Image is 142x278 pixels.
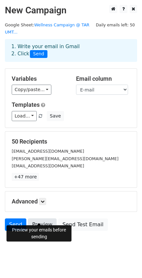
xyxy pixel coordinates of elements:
small: [EMAIL_ADDRESS][DOMAIN_NAME] [12,163,84,168]
h5: Email column [76,75,131,82]
a: Load... [12,111,37,121]
small: Google Sheet: [5,22,89,35]
a: Send [5,218,26,231]
span: Send [30,50,47,58]
a: Daily emails left: 50 [94,22,137,27]
small: [EMAIL_ADDRESS][DOMAIN_NAME] [12,149,84,154]
a: Send Test Email [58,218,108,231]
small: [PERSON_NAME][EMAIL_ADDRESS][DOMAIN_NAME] [12,156,119,161]
a: Wellness Campaign @ TAR UMT... [5,22,89,35]
div: Preview your emails before sending [6,225,71,242]
h2: New Campaign [5,5,137,16]
h5: Advanced [12,198,130,205]
div: 1. Write your email in Gmail 2. Click [6,43,136,58]
h5: 50 Recipients [12,138,130,145]
a: Templates [12,101,40,108]
a: Copy/paste... [12,85,51,95]
button: Save [47,111,64,121]
a: +47 more [12,173,39,181]
a: Preview [28,218,57,231]
h5: Variables [12,75,66,82]
iframe: Chat Widget [110,247,142,278]
span: Daily emails left: 50 [94,21,137,29]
